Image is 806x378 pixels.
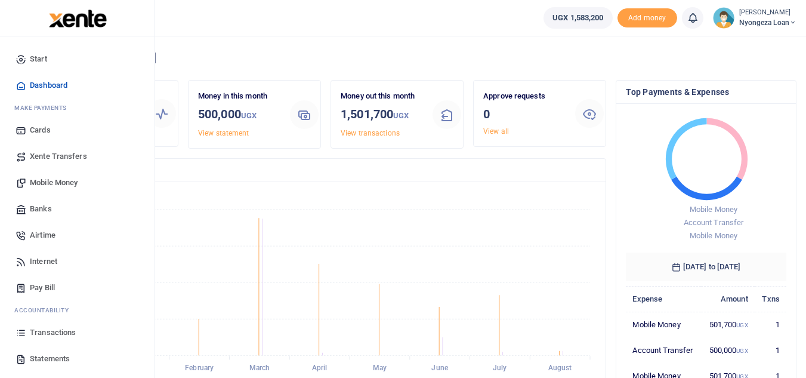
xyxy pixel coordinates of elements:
a: Pay Bill [10,275,145,301]
td: 501,700 [701,312,755,337]
a: Banks [10,196,145,222]
small: UGX [393,111,409,120]
p: Approve requests [483,90,566,103]
span: Nyongeza Loan [739,17,796,28]
span: Airtime [30,229,55,241]
span: Account Transfer [684,218,744,227]
span: Mobile Money [690,205,737,214]
span: Start [30,53,47,65]
span: Xente Transfers [30,150,87,162]
span: Pay Bill [30,282,55,294]
h4: Top Payments & Expenses [626,85,786,99]
li: Wallet ballance [539,7,617,29]
img: profile-user [713,7,734,29]
small: UGX [736,348,748,354]
td: Mobile Money [626,312,701,337]
p: Money in this month [198,90,280,103]
span: Internet [30,256,57,268]
td: 1 [755,337,786,363]
a: Add money [617,13,677,21]
a: Internet [10,248,145,275]
a: UGX 1,583,200 [543,7,612,29]
a: Start [10,46,145,72]
a: profile-user [PERSON_NAME] Nyongeza Loan [713,7,796,29]
a: Cards [10,117,145,143]
a: logo-small logo-large logo-large [48,13,107,22]
small: [PERSON_NAME] [739,8,796,18]
h3: 1,501,700 [341,105,423,125]
td: 500,000 [701,337,755,363]
a: Xente Transfers [10,143,145,170]
th: Txns [755,286,786,312]
li: Ac [10,301,145,319]
a: Statements [10,346,145,372]
tspan: August [548,364,572,373]
span: Transactions [30,327,76,339]
li: M [10,99,145,117]
li: Toup your wallet [617,8,677,28]
span: ake Payments [20,103,67,112]
span: Add money [617,8,677,28]
a: Dashboard [10,72,145,99]
span: Mobile Money [690,231,737,240]
p: Money out this month [341,90,423,103]
th: Amount [701,286,755,312]
h3: 500,000 [198,105,280,125]
th: Expense [626,286,701,312]
a: View transactions [341,129,400,137]
small: UGX [736,322,748,328]
td: Account Transfer [626,337,701,363]
tspan: February [185,364,214,373]
span: Statements [30,353,70,365]
span: Mobile Money [30,177,78,189]
h4: Transactions Overview [55,164,596,177]
a: Airtime [10,222,145,248]
span: Dashboard [30,79,67,91]
small: UGX [241,111,257,120]
a: Mobile Money [10,170,145,196]
tspan: March [249,364,270,373]
span: UGX 1,583,200 [552,12,603,24]
a: View all [483,127,509,136]
td: 1 [755,312,786,337]
span: Banks [30,203,52,215]
h3: 0 [483,105,566,123]
img: logo-large [49,10,107,27]
h6: [DATE] to [DATE] [626,253,786,281]
a: Transactions [10,319,145,346]
a: View statement [198,129,249,137]
span: Cards [30,124,51,136]
span: countability [23,306,69,315]
h4: Hello [PERSON_NAME] [45,51,796,64]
